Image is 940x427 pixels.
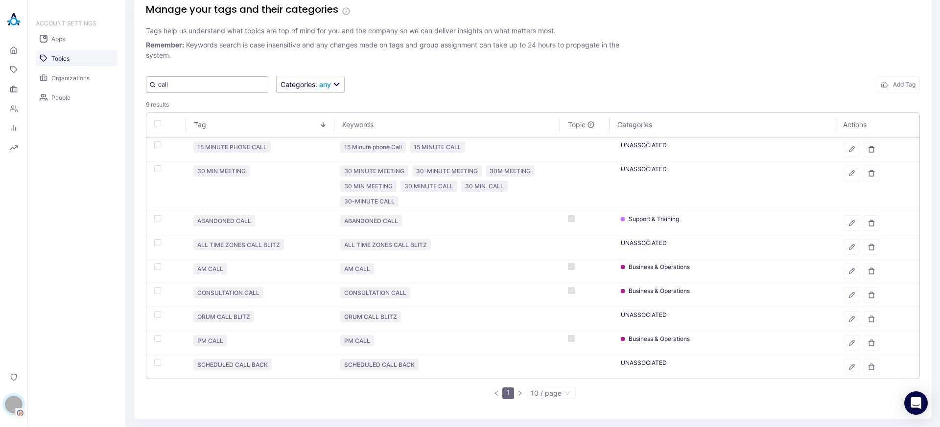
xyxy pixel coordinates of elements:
span: Tag [194,120,320,129]
div: ORUM CALL BLITZ [340,311,401,322]
div: SCHEDULED CALL BACK [340,359,419,370]
span: topic badge [340,263,374,274]
span: Support & Training [629,215,679,223]
span: topic badge [340,359,419,370]
div: SCHEDULED CALL BACK [193,359,272,370]
h3: ACCOUNT SETTINGS [36,20,117,27]
button: right [514,387,526,399]
p: Keywords search is case insensitive and any changes made on tags and group assignment can take up... [146,40,635,60]
a: Apps [36,31,117,46]
span: topic badge [193,335,227,346]
span: topic badge [193,359,272,370]
li: 1 [502,387,514,399]
span: Organizations [51,74,90,82]
span: UNASSOCIATED [621,165,667,173]
span: topic badge [340,335,374,346]
div: 30 MIN MEETING [340,180,397,192]
span: People [51,94,70,101]
span: 10 / page [531,388,572,399]
img: Akooda Logo [4,10,23,29]
div: ABANDONED CALL [193,215,255,226]
div: 30-MINUTE CALL [340,196,399,207]
button: Add Tag [877,76,920,93]
img: Tenant Logo [15,408,25,417]
span: UNASSOCIATED [621,239,667,247]
div: Page Size [527,387,576,399]
div: CONSULTATION CALL [340,287,410,298]
span: topic badge [340,165,408,177]
span: UNASSOCIATED [621,141,667,149]
a: Topics [36,50,117,66]
span: topic badge [193,165,250,177]
div: ALL TIME ZONES CALL BLITZ [340,239,431,250]
div: ALL TIME ZONES CALL BLITZ [193,239,284,250]
span: Business & Operations [629,335,690,342]
span: topic badge [461,180,508,192]
button: Categories:any [276,76,345,93]
div: AM CALL [193,263,227,274]
span: right [517,390,523,396]
div: 30 MIN MEETING [193,165,250,177]
span: topic badge [340,287,410,298]
span: topic badge [193,215,255,226]
span: topic badge [193,239,284,250]
input: Search [146,76,268,93]
span: topic badge [193,287,263,298]
span: topic badge [340,215,402,226]
div: PM CALL [340,335,374,346]
div: 15 Minute phone Call [340,141,406,153]
span: Categories : [281,80,317,89]
div: 30 MINUTE MEETING [340,165,408,177]
span: topic badge [412,165,482,177]
b: Remember: [146,41,184,49]
span: Apps [51,35,65,43]
div: 15 MINUTE CALL [410,141,465,153]
span: UNASSOCIATED [621,359,667,366]
span: Business & Operations [629,263,690,270]
div: 30-MINUTE MEETING [412,165,482,177]
div: 15 MINUTE PHONE CALL [193,141,271,153]
span: 9 results [146,101,920,108]
a: 1 [502,387,514,398]
th: Categories [610,112,835,137]
span: topic badge [340,141,406,153]
span: topic badge [400,180,457,192]
div: 30 MIN. CALL [461,180,508,192]
span: topic badge [193,263,227,274]
div: I [5,396,23,413]
div: AM CALL [340,263,374,274]
span: topic badge [193,141,271,153]
span: topic badge [340,239,431,250]
span: left [493,390,499,396]
th: Tag [186,112,334,137]
span: topic badge [340,311,401,322]
div: PM CALL [193,335,227,346]
li: Previous Page [491,387,502,399]
span: UNASSOCIATED [621,311,667,318]
span: Topics [51,55,70,62]
button: ITenant Logo [4,392,23,417]
div: ORUM CALL BLITZ [193,311,254,322]
span: topic badge [340,196,399,207]
h1: Manage your tags and their categories [146,2,338,17]
th: Actions [835,112,919,137]
span: any [319,80,331,89]
div: ABANDONED CALL [340,215,402,226]
th: Keywords [334,112,560,137]
a: Organizations [36,70,117,86]
span: Business & Operations [629,287,690,294]
div: 30M MEETING [486,165,535,177]
span: topic badge [486,165,535,177]
div: Topic [568,120,586,129]
button: left [491,387,502,399]
span: topic badge [410,141,465,153]
span: topic badge [193,311,254,322]
p: Tags help us understand what topics are top of mind for you and the company so we can deliver ins... [146,25,635,36]
span: topic badge [340,180,397,192]
div: 30 MINUTE CALL [400,180,457,192]
li: Next Page [514,387,526,399]
a: People [36,90,117,105]
div: Open Intercom Messenger [904,391,928,415]
div: CONSULTATION CALL [193,287,263,298]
